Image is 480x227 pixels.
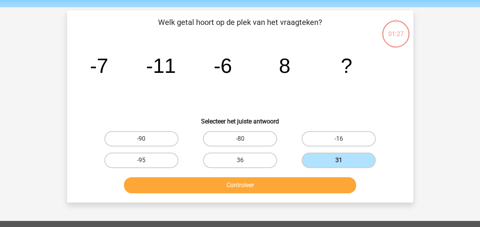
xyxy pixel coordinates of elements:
[381,20,410,39] div: 01:27
[104,153,178,168] label: -95
[213,54,232,77] tspan: -6
[79,16,401,28] p: Welk getal hoort op de plek van het vraagteken?
[302,131,376,146] label: -16
[279,54,290,77] tspan: 8
[203,153,277,168] label: 36
[104,131,178,146] label: -90
[90,54,108,77] tspan: -7
[79,112,401,125] h6: Selecteer het juiste antwoord
[341,54,352,77] tspan: ?
[124,177,356,193] button: Controleer
[203,131,277,146] label: -80
[302,153,376,168] label: 31
[146,54,176,77] tspan: -11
